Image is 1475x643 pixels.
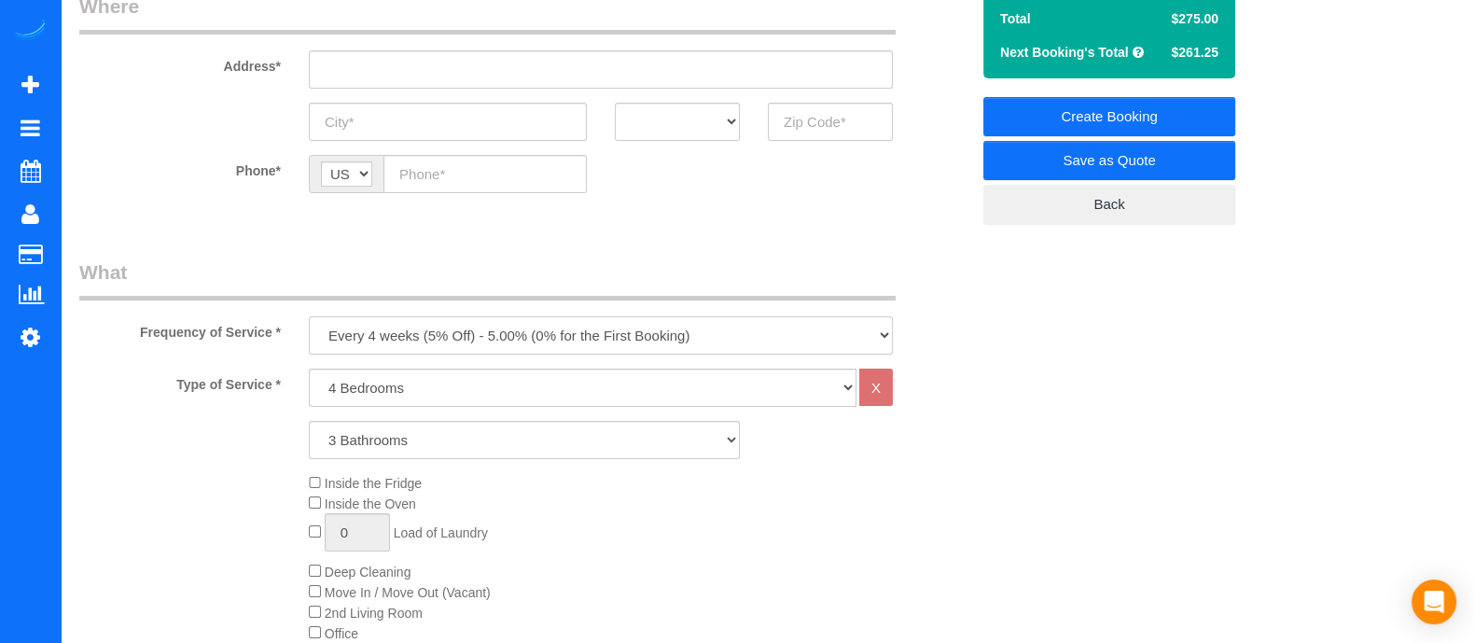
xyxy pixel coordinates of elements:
span: Inside the Oven [325,496,416,511]
label: Phone* [65,155,295,180]
legend: What [79,259,896,301]
span: Office [325,626,358,641]
strong: Total [1000,11,1030,26]
div: Open Intercom Messenger [1412,580,1456,624]
span: Inside the Fridge [325,476,422,491]
label: Address* [65,50,295,76]
input: Phone* [383,155,587,193]
span: Load of Laundry [394,525,488,540]
span: Deep Cleaning [325,565,411,580]
a: Create Booking [983,97,1235,136]
label: Type of Service * [65,369,295,394]
input: City* [309,103,587,141]
label: Frequency of Service * [65,316,295,342]
span: Move In / Move Out (Vacant) [325,585,491,600]
span: 2nd Living Room [325,606,423,621]
img: Automaid Logo [11,19,49,45]
span: $275.00 [1171,11,1218,26]
span: $261.25 [1171,45,1218,60]
a: Back [983,185,1235,224]
a: Save as Quote [983,141,1235,180]
strong: Next Booking's Total [1000,45,1129,60]
input: Zip Code* [768,103,893,141]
